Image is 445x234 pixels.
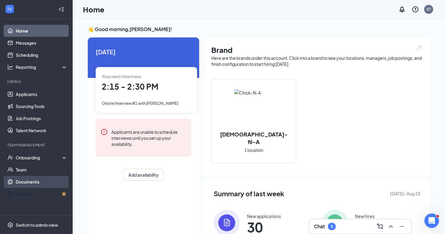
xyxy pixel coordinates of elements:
h2: [DEMOGRAPHIC_DATA]-fil-A [212,130,296,146]
span: Summary of last week [214,188,284,199]
div: Switch to admin view [16,222,58,228]
svg: QuestionInfo [412,6,419,13]
span: [DATE] - Aug 23 [390,190,420,197]
img: open.6027fd2a22e1237b5b06.svg [415,45,423,52]
h3: Chat [314,223,325,230]
a: SurveysCrown [16,188,68,200]
a: Team [16,164,68,176]
div: Applicants are unable to schedule interviews until you set up your availability. [111,128,186,147]
svg: UserCheck [7,155,13,161]
svg: WorkstreamLogo [7,6,13,12]
button: ComposeMessage [375,222,385,231]
svg: Error [101,128,108,136]
a: Job Postings [16,112,68,124]
a: Talent Network [16,124,68,136]
svg: Collapse [58,6,64,12]
button: Minimize [397,222,407,231]
div: Onboarding [16,155,62,161]
span: 30 [247,222,281,232]
svg: Minimize [398,223,405,230]
a: Applicants [16,88,68,100]
a: Messages [16,37,68,49]
a: Scheduling [16,49,68,61]
span: [DATE] [96,47,191,56]
div: ST [427,7,431,12]
svg: Settings [7,222,13,228]
div: 9 [331,224,333,229]
svg: Notifications [398,6,406,13]
div: New applications [247,213,281,219]
a: Sourcing Tools [16,100,68,112]
div: Team Management [7,143,66,148]
span: 1 location [244,147,263,153]
h3: 👋 Good morning, [PERSON_NAME] ! [88,26,430,33]
div: Here are the brands under this account. Click into a brand to see your locations, managers, job p... [211,55,423,67]
button: Add availability [123,169,164,181]
h1: Brand [211,45,423,55]
img: Chick-fil-A [234,89,273,128]
svg: ChevronUp [387,223,394,230]
svg: Analysis [7,64,13,70]
div: Hiring [7,79,66,84]
svg: ComposeMessage [376,223,384,230]
iframe: Intercom live chat [424,213,439,228]
span: 2:15 - 2:30 PM [102,82,158,91]
button: ChevronUp [386,222,396,231]
span: Onsite Interview #1 with [PERSON_NAME] [102,101,178,106]
div: New hires [355,213,374,219]
a: Documents [16,176,68,188]
div: Reporting [16,64,68,70]
h1: Home [83,4,104,14]
span: Your next interview [102,74,141,79]
a: Home [16,25,68,37]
